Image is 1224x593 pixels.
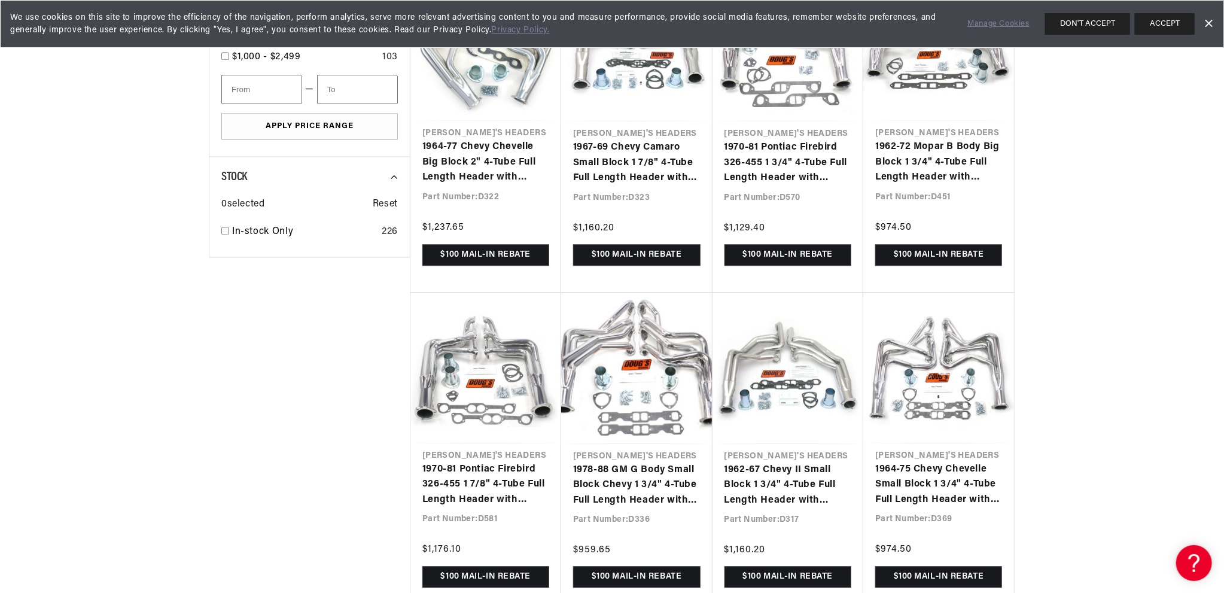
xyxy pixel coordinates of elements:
div: 226 [382,224,398,240]
a: 1970-81 Pontiac Firebird 326-455 1 7/8" 4-Tube Full Length Header with Metallic Ceramic Coating [422,462,549,508]
a: 1962-67 Chevy II Small Block 1 3/4" 4-Tube Full Length Header with Metallic Ceramic Coating [724,463,852,509]
a: 1962-72 Mopar B Body Big Block 1 3/4" 4-Tube Full Length Header with Metallic Ceramic Coating [875,139,1002,185]
input: From [221,75,302,104]
button: Apply Price Range [221,113,398,140]
span: Reset [373,197,398,212]
a: 1970-81 Pontiac Firebird 326-455 1 3/4" 4-Tube Full Length Header with Metallic Ceramic Coating [724,140,852,186]
span: Stock [221,171,247,183]
input: To [317,75,398,104]
button: DON'T ACCEPT [1045,13,1130,35]
a: 1967-69 Chevy Camaro Small Block 1 7/8" 4-Tube Full Length Header with Metallic Ceramic Coating [573,140,701,186]
span: $1,000 - $2,499 [232,52,301,62]
span: We use cookies on this site to improve the efficiency of the navigation, perform analytics, serve... [10,11,951,37]
span: — [305,82,314,98]
a: In-stock Only [232,224,377,240]
button: ACCEPT [1135,13,1195,35]
div: 103 [382,50,398,65]
span: 0 selected [221,197,264,212]
a: 1964-77 Chevy Chevelle Big Block 2" 4-Tube Full Length Header with Metallic Ceramic Coating [422,139,549,185]
a: Privacy Policy. [492,26,550,35]
a: 1978-88 GM G Body Small Block Chevy 1 3/4" 4-Tube Full Length Header with Metallic Ceramic Coating [573,463,701,509]
a: Dismiss Banner [1199,15,1217,33]
a: 1964-75 Chevy Chevelle Small Block 1 3/4" 4-Tube Full Length Header with Metallic Ceramic Coating [875,462,1002,508]
a: Manage Cookies [968,18,1030,31]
